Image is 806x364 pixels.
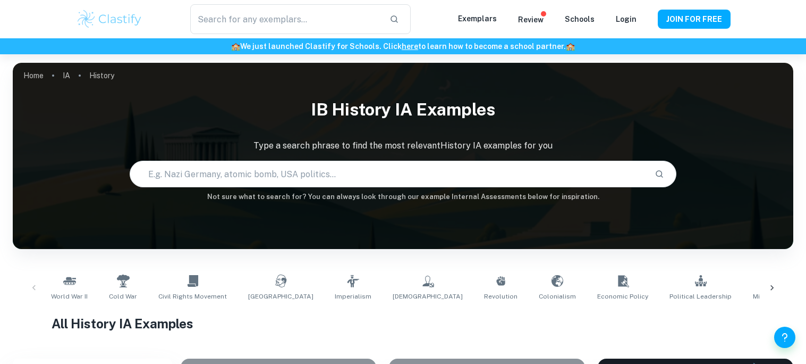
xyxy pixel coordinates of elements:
[458,13,497,24] p: Exemplars
[753,292,804,301] span: Military Strategy
[130,159,646,189] input: E.g. Nazi Germany, atomic bomb, USA politics...
[774,327,795,348] button: Help and Feedback
[650,165,668,183] button: Search
[158,292,227,301] span: Civil Rights Movement
[566,42,575,51] span: 🏫
[539,292,576,301] span: Colonialism
[13,192,793,202] h6: Not sure what to search for? You can always look through our example Internal Assessments below f...
[669,292,732,301] span: Political Leadership
[13,139,793,152] p: Type a search phrase to find the most relevant History IA examples for you
[565,15,595,23] a: Schools
[335,292,371,301] span: Imperialism
[52,314,754,333] h1: All History IA Examples
[89,70,114,81] p: History
[2,40,804,52] h6: We just launched Clastify for Schools. Click to learn how to become a school partner.
[76,9,143,30] img: Clastify logo
[63,68,70,83] a: IA
[393,292,463,301] span: [DEMOGRAPHIC_DATA]
[190,4,380,34] input: Search for any exemplars...
[23,68,44,83] a: Home
[616,15,637,23] a: Login
[402,42,418,51] a: here
[51,292,88,301] span: World War II
[13,93,793,127] h1: IB History IA examples
[658,10,731,29] button: JOIN FOR FREE
[231,42,240,51] span: 🏫
[109,292,137,301] span: Cold War
[597,292,648,301] span: Economic Policy
[518,14,544,26] p: Review
[248,292,313,301] span: [GEOGRAPHIC_DATA]
[484,292,517,301] span: Revolution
